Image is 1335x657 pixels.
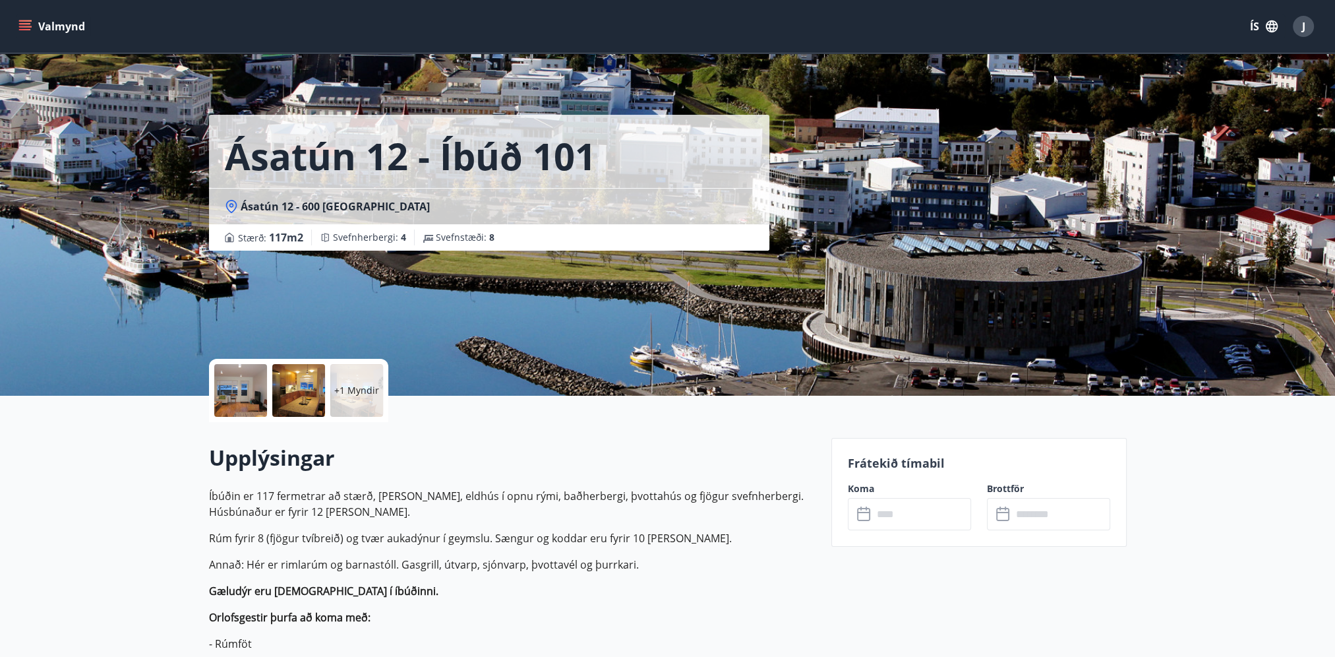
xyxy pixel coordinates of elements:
[333,231,406,244] span: Svefnherbergi :
[1302,19,1305,34] span: J
[848,454,1110,472] p: Frátekið tímabil
[209,610,371,625] strong: Orlofsgestir þurfa að koma með:
[209,530,816,546] p: Rúm fyrir 8 (fjögur tvíbreið) og tvær aukadýnur í geymslu. Sængur og koddar eru fyrir 10 [PERSON_...
[269,230,303,245] span: 117 m2
[848,482,971,495] label: Koma
[987,482,1110,495] label: Brottför
[16,15,90,38] button: menu
[436,231,494,244] span: Svefnstæði :
[209,443,816,472] h2: Upplýsingar
[209,488,816,520] p: Íbúðin er 117 fermetrar að stærð, [PERSON_NAME], eldhús í opnu rými, baðherbergi, þvottahús og fj...
[209,636,816,652] p: - Rúmföt
[1243,15,1285,38] button: ÍS
[241,199,430,214] span: Ásatún 12 - 600 [GEOGRAPHIC_DATA]
[1288,11,1319,42] button: J
[401,231,406,243] span: 4
[334,384,379,397] p: +1 Myndir
[209,557,816,573] p: Annað: Hér er rimlarúm og barnastóll. Gasgrill, útvarp, sjónvarp, þvottavél og þurrkari.
[238,230,303,245] span: Stærð :
[209,584,438,598] strong: Gæludýr eru [DEMOGRAPHIC_DATA] í íbúðinni.
[225,131,596,181] h1: Ásatún 12 - íbúð 101
[489,231,494,243] span: 8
